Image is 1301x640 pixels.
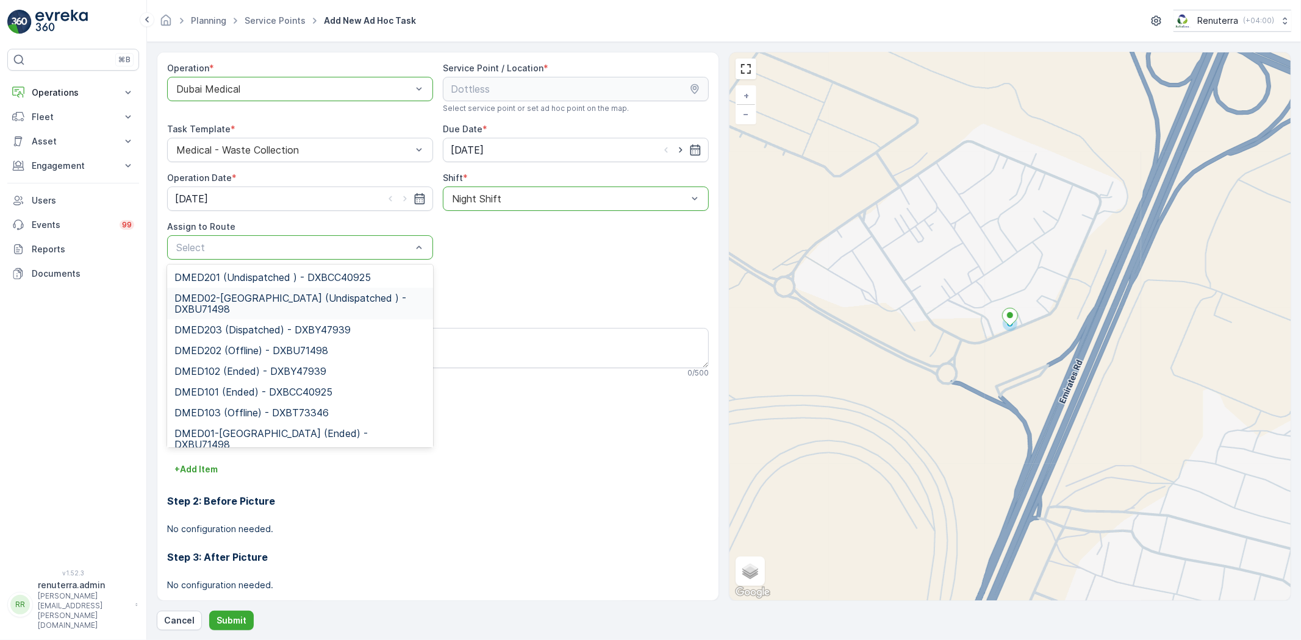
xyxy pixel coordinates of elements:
span: DMED02-[GEOGRAPHIC_DATA] (Undispatched ) - DXBU71498 [174,293,426,315]
button: Cancel [157,611,202,630]
span: DMED103 (Offline) - DXBT73346 [174,407,329,418]
span: v 1.52.3 [7,569,139,577]
span: DMED01-[GEOGRAPHIC_DATA] (Ended) - DXBU71498 [174,428,426,450]
h2: Task Template Configuration [167,397,709,416]
a: Reports [7,237,139,261]
a: View Fullscreen [737,60,755,78]
label: Task Template [167,124,231,134]
p: [PERSON_NAME][EMAIL_ADDRESS][PERSON_NAME][DOMAIN_NAME] [38,591,129,630]
button: Fleet [7,105,139,129]
button: Engagement [7,154,139,178]
span: + [744,90,749,101]
img: logo [7,10,32,34]
p: ⌘B [118,55,131,65]
p: 99 [122,220,132,230]
h3: Step 1: Waste & Bin Type [167,430,709,445]
a: Layers [737,558,764,585]
p: 0 / 500 [687,368,709,378]
span: DMED202 (Offline) - DXBU71498 [174,345,328,356]
h3: Step 3: After Picture [167,550,709,564]
a: Events99 [7,213,139,237]
button: RRrenuterra.admin[PERSON_NAME][EMAIL_ADDRESS][PERSON_NAME][DOMAIN_NAME] [7,579,139,630]
label: Assign to Route [167,221,235,232]
button: Renuterra(+04:00) [1174,10,1291,32]
a: Users [7,188,139,213]
p: Cancel [164,614,195,627]
p: + Add Item [174,463,218,475]
a: Open this area in Google Maps (opens a new window) [733,585,773,600]
h3: Step 2: Before Picture [167,494,709,508]
label: Shift [443,172,463,183]
p: Users [32,194,134,207]
div: RR [10,595,30,614]
a: Zoom Out [737,105,755,123]
span: DMED101 (Ended) - DXBCC40925 [174,386,332,397]
p: Submit [217,614,246,627]
input: Dottless [443,77,709,101]
button: Asset [7,129,139,154]
input: dd/mm/yyyy [443,138,709,162]
p: Select [176,240,412,255]
img: Google [733,585,773,600]
span: DMED203 (Dispatched) - DXBY47939 [174,324,351,335]
a: Zoom In [737,87,755,105]
button: Submit [209,611,254,630]
p: Operations [32,87,115,99]
a: Service Points [245,15,306,26]
p: Fleet [32,111,115,123]
a: Documents [7,261,139,286]
label: Service Point / Location [443,63,543,73]
button: Operations [7,80,139,105]
p: Engagement [32,160,115,172]
p: ( +04:00 ) [1243,16,1274,26]
span: − [744,108,750,119]
label: Operation Date [167,172,232,183]
span: DMED102 (Ended) - DXBY47939 [174,366,326,377]
label: Due Date [443,124,482,134]
span: Select service point or set ad hoc point on the map. [443,104,629,113]
p: Documents [32,268,134,280]
p: Asset [32,135,115,148]
img: Screenshot_2024-07-26_at_13.33.01.png [1174,14,1192,27]
p: Events [32,219,112,231]
img: logo_light-DOdMpM7g.png [35,10,88,34]
span: DMED201 (Undispatched ) - DXBCC40925 [174,272,371,283]
p: Renuterra [1197,15,1238,27]
p: Reports [32,243,134,255]
a: Planning [191,15,226,26]
p: No configuration needed. [167,579,709,591]
p: No configuration needed. [167,523,709,535]
label: Operation [167,63,209,73]
p: renuterra.admin [38,579,129,591]
a: Homepage [159,18,173,29]
input: dd/mm/yyyy [167,187,433,211]
button: +Add Item [167,460,225,479]
span: Add New Ad Hoc Task [321,15,418,27]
